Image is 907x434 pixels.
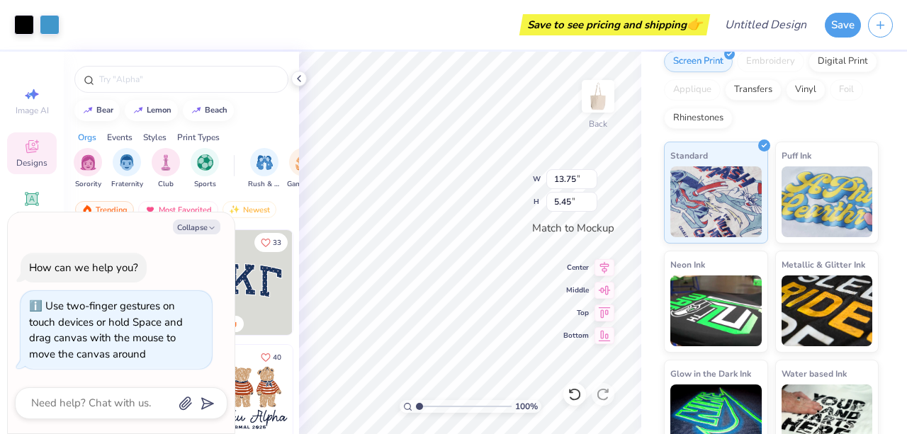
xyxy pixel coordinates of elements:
img: trend_line.gif [191,106,202,115]
div: Newest [222,201,276,218]
span: Standard [670,148,708,163]
div: filter for Sorority [74,148,102,190]
div: Most Favorited [138,201,218,218]
img: 3b9aba4f-e317-4aa7-a679-c95a879539bd [188,230,293,335]
button: beach [183,100,234,121]
div: Styles [143,131,167,144]
div: Save to see pricing and shipping [523,14,706,35]
img: Fraternity Image [119,154,135,171]
div: Rhinestones [664,108,733,129]
div: filter for Fraternity [111,148,143,190]
div: beach [205,106,227,114]
button: filter button [191,148,219,190]
span: Image AI [16,105,49,116]
div: bear [96,106,113,114]
img: edfb13fc-0e43-44eb-bea2-bf7fc0dd67f9 [292,230,397,335]
div: lemon [147,106,171,114]
img: Sorority Image [80,154,96,171]
span: Middle [563,285,589,295]
span: 40 [273,354,281,361]
div: Screen Print [664,51,733,72]
button: filter button [248,148,281,190]
img: Puff Ink [782,166,873,237]
div: Use two-finger gestures on touch devices or hold Space and drag canvas with the mouse to move the... [29,299,183,361]
img: Rush & Bid Image [257,154,273,171]
span: Neon Ink [670,257,705,272]
span: Game Day [287,179,320,190]
button: filter button [152,148,180,190]
div: Back [589,118,607,130]
img: trending.gif [81,205,93,215]
img: Standard [670,166,762,237]
button: filter button [287,148,320,190]
img: Club Image [158,154,174,171]
img: Sports Image [197,154,213,171]
span: 100 % [515,400,538,413]
span: Sports [194,179,216,190]
button: Like [254,233,288,252]
button: bear [74,100,120,121]
span: Club [158,179,174,190]
img: Game Day Image [295,154,312,171]
div: Vinyl [786,79,826,101]
div: Applique [664,79,721,101]
button: Collapse [173,219,220,234]
div: Trending [75,201,134,218]
img: Neon Ink [670,275,762,346]
span: Center [563,263,589,273]
input: Try "Alpha" [98,72,279,86]
span: Fraternity [111,179,143,190]
div: Print Types [177,131,220,144]
img: trend_line.gif [133,106,144,115]
span: Rush & Bid [248,179,281,190]
span: Sorority [75,179,101,190]
span: Add Text [15,210,49,221]
div: Embroidery [737,51,804,72]
button: Save [825,13,861,38]
div: Digital Print [809,51,877,72]
span: Glow in the Dark Ink [670,366,751,381]
img: most_fav.gif [145,205,156,215]
div: filter for Club [152,148,180,190]
span: Water based Ink [782,366,847,381]
div: Transfers [725,79,782,101]
button: filter button [74,148,102,190]
span: Puff Ink [782,148,811,163]
div: How can we help you? [29,261,138,275]
input: Untitled Design [714,11,818,39]
img: Metallic & Glitter Ink [782,275,873,346]
div: Events [107,131,133,144]
span: Metallic & Glitter Ink [782,257,865,272]
div: Foil [830,79,863,101]
span: Top [563,308,589,318]
button: Like [254,348,288,367]
img: Back [584,82,612,110]
img: trend_line.gif [82,106,94,115]
img: Newest.gif [229,205,240,215]
span: Bottom [563,331,589,341]
span: 👉 [687,16,702,33]
div: Orgs [78,131,96,144]
span: Designs [16,157,47,169]
span: 33 [273,239,281,246]
div: filter for Sports [191,148,219,190]
button: filter button [111,148,143,190]
div: filter for Game Day [287,148,320,190]
button: lemon [125,100,178,121]
div: filter for Rush & Bid [248,148,281,190]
